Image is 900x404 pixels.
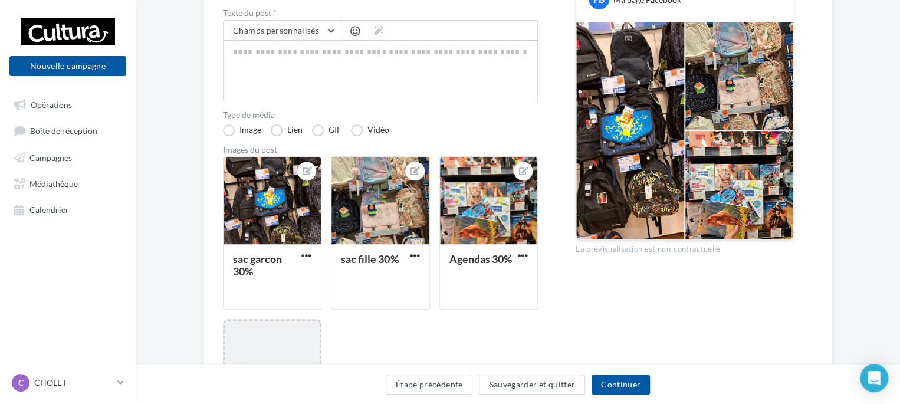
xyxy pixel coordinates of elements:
div: Images du post [223,146,538,154]
a: Boîte de réception [7,119,129,141]
span: C [18,377,24,389]
label: Type de média [223,111,538,119]
a: Opérations [7,93,129,114]
button: Étape précédente [386,375,473,395]
span: Campagnes [29,152,72,162]
a: Campagnes [7,146,129,167]
label: Vidéo [351,124,389,136]
label: Image [223,124,261,136]
label: GIF [312,124,341,136]
label: Texte du post * [223,9,538,17]
a: Médiathèque [7,172,129,193]
a: Calendrier [7,198,129,219]
span: Boîte de réception [30,126,97,136]
span: Médiathèque [29,178,78,188]
button: Sauvegarder et quitter [479,375,585,395]
a: C CHOLET [9,372,126,394]
div: Agendas 30% [449,252,512,265]
button: Nouvelle campagne [9,56,126,76]
span: Opérations [31,99,72,109]
div: Open Intercom Messenger [860,364,888,392]
div: sac fille 30% [341,252,398,265]
span: Calendrier [29,205,69,215]
button: Champs personnalisés [224,21,341,41]
div: sac garcon 30% [233,252,282,278]
label: Lien [271,124,303,136]
button: Continuer [592,375,650,395]
div: La prévisualisation est non-contractuelle [576,239,794,255]
p: CHOLET [34,377,113,389]
span: Champs personnalisés [233,25,319,35]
